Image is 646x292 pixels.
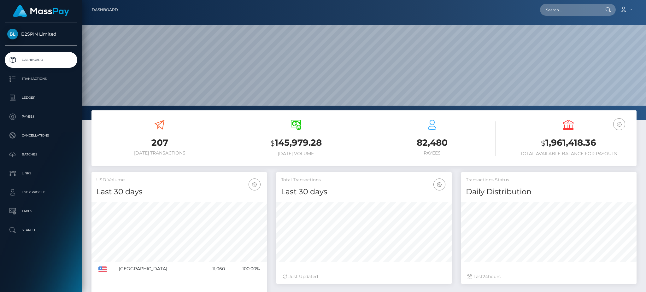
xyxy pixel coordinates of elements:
[13,5,69,17] img: MassPay Logo
[96,150,223,156] h6: [DATE] Transactions
[96,186,262,197] h4: Last 30 days
[96,137,223,149] h3: 207
[5,128,77,143] a: Cancellations
[7,112,75,121] p: Payees
[505,137,632,149] h3: 1,961,418.36
[7,131,75,140] p: Cancellations
[96,177,262,183] h5: USD Volume
[5,222,77,238] a: Search
[483,274,488,279] span: 24
[5,90,77,106] a: Ledger
[117,262,200,276] td: [GEOGRAPHIC_DATA]
[7,188,75,197] p: User Profile
[5,31,77,37] span: B2SPIN Limited
[5,109,77,125] a: Payees
[540,4,599,16] input: Search...
[466,186,632,197] h4: Daily Distribution
[369,137,496,149] h3: 82,480
[467,273,630,280] div: Last hours
[232,151,359,156] h6: [DATE] Volume
[200,262,227,276] td: 11,060
[5,71,77,87] a: Transactions
[283,273,445,280] div: Just Updated
[7,74,75,84] p: Transactions
[7,225,75,235] p: Search
[227,262,262,276] td: 100.00%
[541,139,545,148] small: $
[7,29,18,39] img: B2SPIN Limited
[7,93,75,102] p: Ledger
[281,186,447,197] h4: Last 30 days
[5,166,77,181] a: Links
[369,150,496,156] h6: Payees
[7,150,75,159] p: Batches
[7,169,75,178] p: Links
[232,137,359,149] h3: 145,979.28
[98,266,107,272] img: US.png
[92,3,118,16] a: Dashboard
[5,203,77,219] a: Taxes
[5,184,77,200] a: User Profile
[7,55,75,65] p: Dashboard
[281,177,447,183] h5: Total Transactions
[5,147,77,162] a: Batches
[505,151,632,156] h6: Total Available Balance for Payouts
[7,207,75,216] p: Taxes
[270,139,275,148] small: $
[466,177,632,183] h5: Transactions Status
[5,52,77,68] a: Dashboard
